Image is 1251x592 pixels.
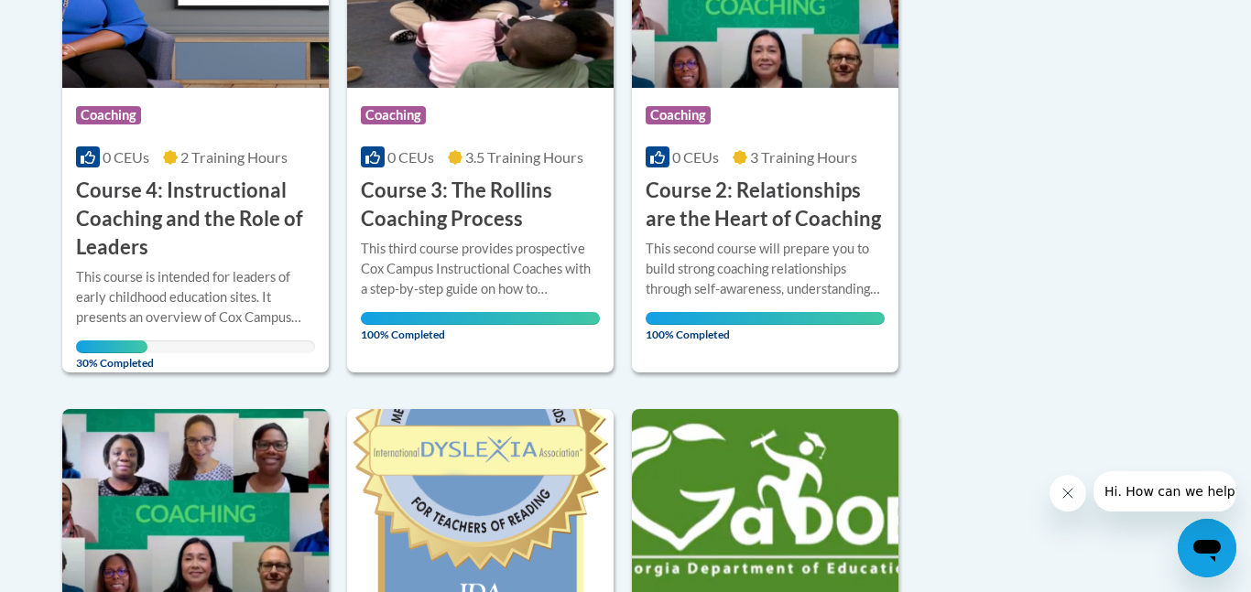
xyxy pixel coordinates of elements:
span: 2 Training Hours [180,148,288,166]
span: 30% Completed [76,340,147,370]
iframe: Button to launch messaging window [1178,519,1236,577]
span: Hi. How can we help? [11,13,148,27]
h3: Course 2: Relationships are the Heart of Coaching [646,177,885,233]
span: Coaching [361,106,426,124]
div: This third course provides prospective Cox Campus Instructional Coaches with a step-by-step guide... [361,239,600,299]
span: 0 CEUs [103,148,149,166]
span: Coaching [76,106,141,124]
span: 100% Completed [361,312,600,341]
div: This second course will prepare you to build strong coaching relationships through self-awareness... [646,239,885,299]
h3: Course 4: Instructional Coaching and the Role of Leaders [76,177,315,261]
h3: Course 3: The Rollins Coaching Process [361,177,600,233]
span: 3.5 Training Hours [465,148,583,166]
div: Your progress [76,340,147,353]
div: Your progress [646,312,885,325]
div: Your progress [361,312,600,325]
div: This course is intended for leaders of early childhood education sites. It presents an overview o... [76,267,315,328]
iframe: Message from company [1093,471,1236,511]
span: 3 Training Hours [750,148,857,166]
span: 0 CEUs [672,148,719,166]
span: Coaching [646,106,711,124]
span: 100% Completed [646,312,885,341]
iframe: Close message [1050,475,1086,511]
span: 0 CEUs [387,148,434,166]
